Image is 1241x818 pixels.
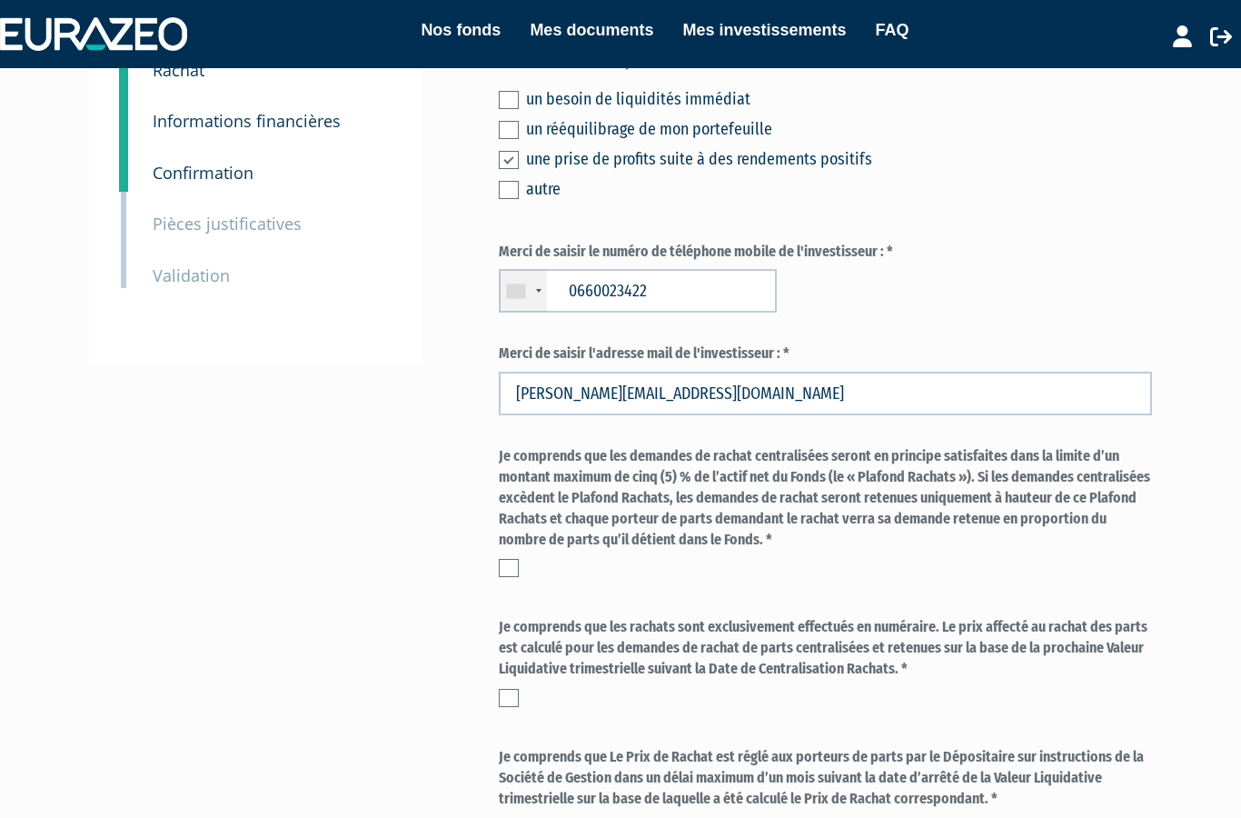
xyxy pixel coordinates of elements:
[682,17,846,43] a: Mes investissements
[530,17,653,43] a: Mes documents
[526,116,1152,142] div: un rééquilibrage de mon portefeuille
[153,110,341,132] small: Informations financières
[153,162,253,184] small: Confirmation
[153,264,230,286] small: Validation
[499,747,1152,810] label: Je comprends que Le Prix de Rachat est réglé aux porteurs de parts par le Dépositaire sur instruc...
[499,344,1152,364] label: Merci de saisir l'adresse mail de l'investisseur : *
[499,617,1152,680] label: Je comprends que les rachats sont exclusivement effectués en numéraire. Le prix affecté au rachat...
[119,135,128,192] a: 3
[119,84,128,140] a: 3
[526,176,1152,202] div: autre
[876,17,909,43] a: FAQ
[499,446,1152,550] label: Je comprends que les demandes de rachat centralisées seront en principe satisfaites dans la limit...
[499,242,1152,263] label: Merci de saisir le numéro de téléphone mobile de l'investisseur : *
[526,146,1152,172] div: une prise de profits suite à des rendements positifs
[421,17,501,43] a: Nos fonds
[153,213,302,234] small: Pièces justificatives
[153,59,204,81] small: Rachat
[526,86,1152,112] div: un besoin de liquidités immédiat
